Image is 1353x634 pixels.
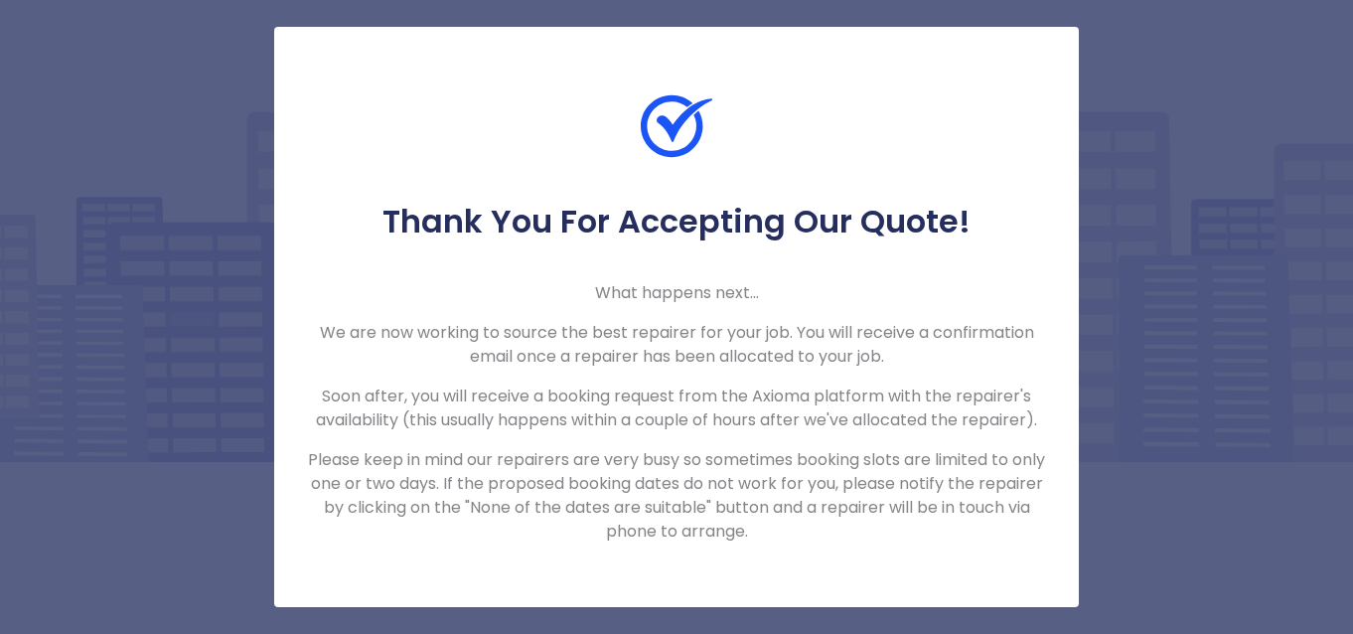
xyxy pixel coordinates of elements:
[306,202,1047,241] h5: Thank You For Accepting Our Quote!
[306,281,1047,305] p: What happens next...
[306,321,1047,369] p: We are now working to source the best repairer for your job. You will receive a confirmation emai...
[306,448,1047,544] p: Please keep in mind our repairers are very busy so sometimes booking slots are limited to only on...
[641,90,712,162] img: Check
[306,385,1047,432] p: Soon after, you will receive a booking request from the Axioma platform with the repairer's avail...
